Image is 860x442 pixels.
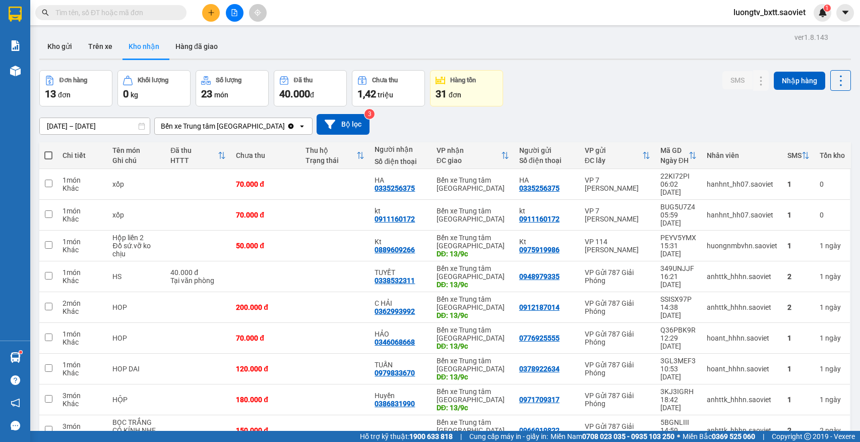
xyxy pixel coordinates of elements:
div: Hàng tồn [450,77,476,84]
div: SMS [787,151,802,159]
button: aim [249,4,267,22]
div: VP Gửi 787 Giải Phóng [585,422,650,438]
img: warehouse-icon [10,66,21,76]
div: 0335256375 [519,184,560,192]
div: 0889609266 [375,246,415,254]
div: HTTT [170,156,218,164]
input: Select a date range. [40,118,150,134]
div: Tồn kho [820,151,845,159]
img: warehouse-icon [10,352,21,363]
button: Kho gửi [39,34,80,59]
div: 0975919986 [519,246,560,254]
div: TUYẾT [375,268,426,277]
div: 18:42 [DATE] [660,396,697,412]
div: 1 [820,334,845,342]
img: logo-vxr [9,7,22,22]
button: file-add [226,4,243,22]
div: Mã GD [660,146,689,154]
button: Bộ lọc [317,114,370,135]
button: Hàng đã giao [167,34,226,59]
div: 1 [787,334,810,342]
sup: 3 [364,109,375,119]
th: Toggle SortBy [300,142,370,169]
span: Hỗ trợ kỹ thuật: [360,431,453,442]
div: DĐ: 13/9c [437,250,509,258]
th: Toggle SortBy [165,142,231,169]
div: DĐ: 13/9c [437,311,509,319]
span: 1 [825,5,829,12]
div: Đồ sứ.vỡ ko chịu [112,242,160,258]
div: 05:59 [DATE] [660,211,697,227]
div: 0966919822 [519,426,560,434]
span: luongtv_bxtt.saoviet [725,6,814,19]
div: 12:29 [DATE] [660,334,697,350]
span: ngày [825,242,841,250]
span: ngày [825,334,841,342]
div: Trạng thái [305,156,357,164]
div: 1 món [63,361,102,369]
div: 180.000 đ [236,396,295,404]
div: 1 [787,242,810,250]
div: Q36PBK9R [660,326,697,334]
div: hanhnt_hh07.saoviet [707,180,777,188]
button: SMS [722,71,753,89]
div: 1 [787,211,810,219]
div: 1 [820,303,845,311]
sup: 1 [824,5,831,12]
div: 0912187014 [519,303,560,311]
div: Người nhận [375,145,426,153]
div: kt [519,207,575,215]
div: 1 món [63,207,102,215]
div: Nhân viên [707,151,777,159]
div: anhttk_hhhn.saoviet [707,272,777,281]
div: 40.000 đ [170,268,226,277]
div: kt [375,207,426,215]
div: 1 [787,365,810,373]
span: question-circle [11,375,20,385]
span: món [214,91,228,99]
div: DĐ: 13/9c [437,404,509,412]
div: 22KI72PI [660,172,697,180]
div: 1 [820,242,845,250]
button: Đơn hàng13đơn [39,70,112,106]
div: 10:53 [DATE] [660,365,697,381]
button: Khối lượng0kg [117,70,191,106]
div: Bến xe Trung tâm [GEOGRAPHIC_DATA] [437,388,509,404]
span: ngày [825,303,841,311]
span: Cung cấp máy in - giấy in: [469,431,548,442]
div: DĐ: 13/9c [437,373,509,381]
div: Khác [63,338,102,346]
div: Tên món [112,146,160,154]
div: 1 món [63,268,102,277]
button: Đã thu40.000đ [274,70,347,106]
img: icon-new-feature [818,8,827,17]
span: đơn [449,91,461,99]
strong: 0708 023 035 - 0935 103 250 [582,432,674,440]
div: Bến xe Trung tâm [GEOGRAPHIC_DATA] [437,176,509,192]
span: Miền Bắc [683,431,755,442]
div: SSISX97P [660,295,697,303]
div: 70.000 đ [236,180,295,188]
span: plus [208,9,215,16]
div: 0362993992 [375,307,415,315]
div: huongnmbvhn.saoviet [707,242,777,250]
div: Thu hộ [305,146,357,154]
div: VP 114 [PERSON_NAME] [585,238,650,254]
div: Khác [63,215,102,223]
div: Đã thu [170,146,218,154]
div: HỘP [112,396,160,404]
div: Khác [63,400,102,408]
span: caret-down [841,8,850,17]
div: Số điện thoại [375,157,426,165]
strong: 1900 633 818 [409,432,453,440]
div: VP nhận [437,146,501,154]
div: HẢO [375,330,426,338]
div: 3GL3MEF3 [660,357,697,365]
div: 2 món [63,299,102,307]
div: 349UNJJF [660,264,697,272]
div: hanhnt_hh07.saoviet [707,211,777,219]
div: Người gửi [519,146,575,154]
input: Selected Bến xe Trung tâm Lào Cai. [286,121,287,131]
div: anhttk_hhhn.saoviet [707,426,777,434]
div: 0911160172 [375,215,415,223]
